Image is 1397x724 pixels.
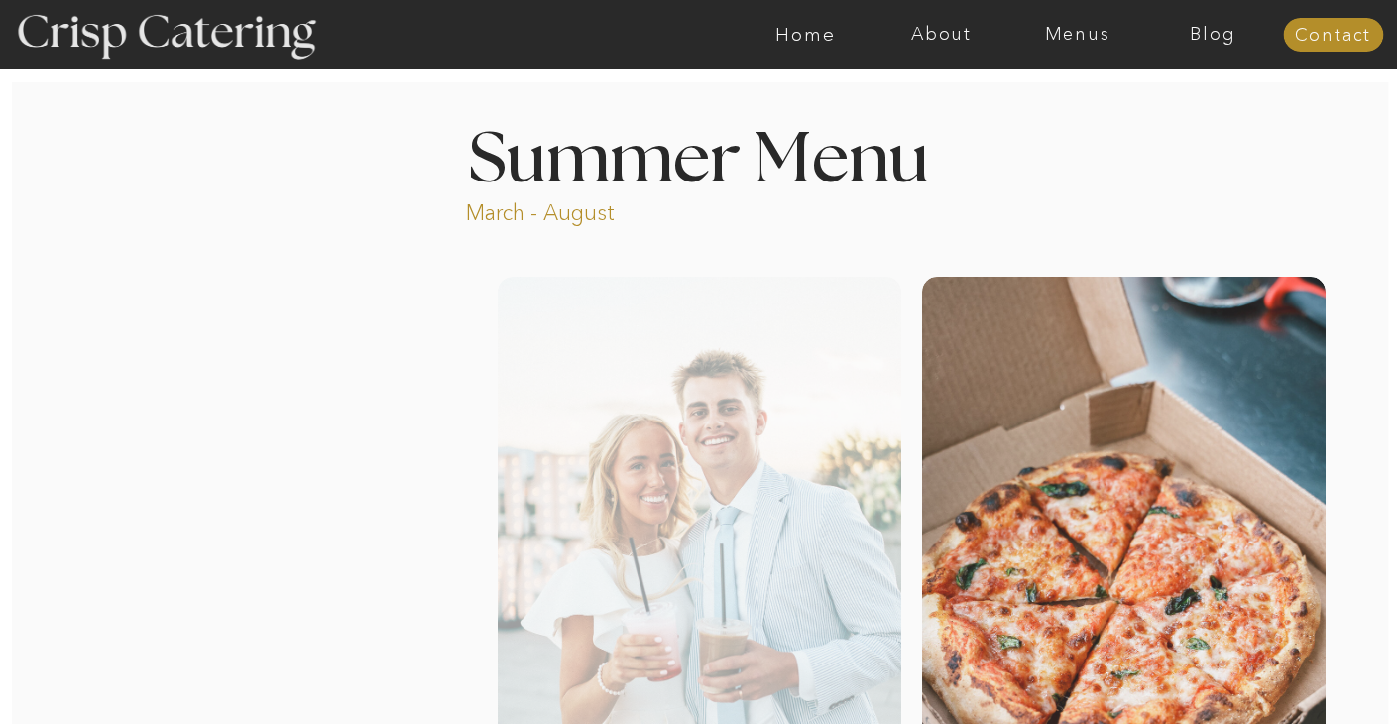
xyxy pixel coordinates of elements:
h1: Summer Menu [423,126,975,184]
a: Contact [1283,26,1383,46]
a: About [873,25,1009,45]
a: Menus [1009,25,1145,45]
a: Blog [1145,25,1281,45]
p: March - August [466,198,739,221]
a: Home [738,25,873,45]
